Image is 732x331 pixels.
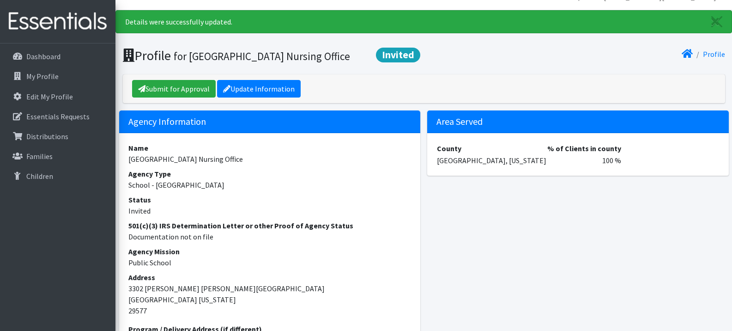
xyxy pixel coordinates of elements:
[128,272,411,316] address: 3302 [PERSON_NAME] [PERSON_NAME][GEOGRAPHIC_DATA] [GEOGRAPHIC_DATA] [US_STATE] 29577
[132,80,216,98] a: Submit for Approval
[4,87,112,106] a: Edit My Profile
[26,92,73,101] p: Edit My Profile
[26,52,60,61] p: Dashboard
[123,48,421,64] h1: Profile
[26,112,90,121] p: Essentials Requests
[26,72,59,81] p: My Profile
[547,142,622,154] th: % of Clients in county
[119,110,421,133] h5: Agency Information
[702,11,732,33] a: Close
[128,142,411,153] dt: Name
[547,154,622,166] td: 100 %
[217,80,301,98] a: Update Information
[376,48,420,62] span: Invited
[4,107,112,126] a: Essentials Requests
[128,246,411,257] dt: Agency Mission
[4,6,112,37] img: HumanEssentials
[174,49,350,63] small: for [GEOGRAPHIC_DATA] Nursing Office
[703,49,725,59] a: Profile
[4,47,112,66] a: Dashboard
[26,172,53,181] p: Children
[4,147,112,165] a: Families
[26,152,53,161] p: Families
[436,154,547,166] td: [GEOGRAPHIC_DATA], [US_STATE]
[128,257,411,268] dd: Public School
[436,142,547,154] th: County
[427,110,729,133] h5: Area Served
[128,231,411,242] dd: Documentation not on file
[128,273,155,282] strong: Address
[128,205,411,216] dd: Invited
[128,179,411,190] dd: School - [GEOGRAPHIC_DATA]
[128,153,411,165] dd: [GEOGRAPHIC_DATA] Nursing Office
[128,168,411,179] dt: Agency Type
[4,127,112,146] a: Distributions
[4,167,112,185] a: Children
[115,10,732,33] div: Details were successfully updated.
[128,220,411,231] dt: 501(c)(3) IRS Determination Letter or other Proof of Agency Status
[26,132,68,141] p: Distributions
[4,67,112,86] a: My Profile
[128,194,411,205] dt: Status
